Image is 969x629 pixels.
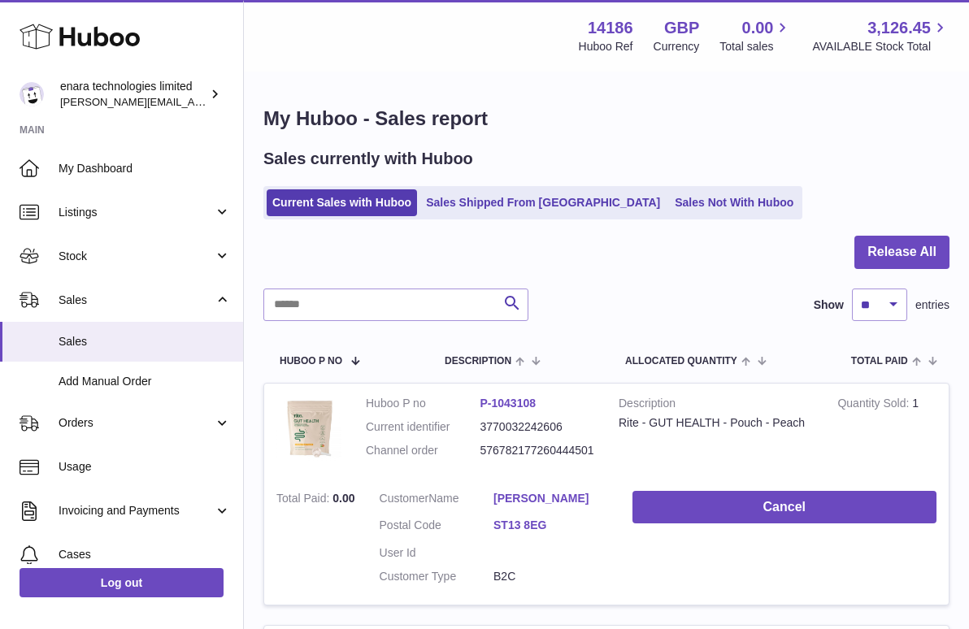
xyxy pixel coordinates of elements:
span: Listings [59,205,214,220]
strong: Description [619,396,813,415]
strong: Total Paid [276,492,332,509]
dd: B2C [493,569,608,584]
button: Release All [854,236,949,269]
h2: Sales currently with Huboo [263,148,473,170]
span: Huboo P no [280,356,342,367]
label: Show [814,297,844,313]
span: AVAILABLE Stock Total [812,39,949,54]
a: Sales Shipped From [GEOGRAPHIC_DATA] [420,189,666,216]
button: Cancel [632,491,936,524]
dt: Name [380,491,494,510]
a: 3,126.45 AVAILABLE Stock Total [812,17,949,54]
span: Stock [59,249,214,264]
strong: 14186 [588,17,633,39]
span: My Dashboard [59,161,231,176]
span: Orders [59,415,214,431]
dt: Huboo P no [366,396,480,411]
dt: User Id [380,545,494,561]
span: 3,126.45 [867,17,931,39]
div: Huboo Ref [579,39,633,54]
span: Customer [380,492,429,505]
span: Cases [59,547,231,562]
span: Add Manual Order [59,374,231,389]
dt: Customer Type [380,569,494,584]
span: Invoicing and Payments [59,503,214,518]
span: [PERSON_NAME][EMAIL_ADDRESS][DOMAIN_NAME] [60,95,326,108]
span: Sales [59,293,214,308]
a: ST13 8EG [493,518,608,533]
a: 0.00 Total sales [719,17,792,54]
a: Sales Not With Huboo [669,189,799,216]
span: entries [915,297,949,313]
a: Current Sales with Huboo [267,189,417,216]
span: ALLOCATED Quantity [625,356,737,367]
dd: 576782177260444501 [480,443,595,458]
a: Log out [20,568,224,597]
span: 0.00 [742,17,774,39]
td: 1 [825,384,949,479]
span: Total paid [851,356,908,367]
dt: Current identifier [366,419,480,435]
dt: Postal Code [380,518,494,537]
div: Currency [654,39,700,54]
strong: Quantity Sold [837,397,912,414]
span: Description [445,356,511,367]
a: P-1043108 [480,397,537,410]
span: Total sales [719,39,792,54]
span: 0.00 [332,492,354,505]
h1: My Huboo - Sales report [263,106,949,132]
strong: GBP [664,17,699,39]
span: Sales [59,334,231,349]
div: enara technologies limited [60,79,206,110]
img: 1746002382.jpg [276,396,341,461]
a: [PERSON_NAME] [493,491,608,506]
div: Rite - GUT HEALTH - Pouch - Peach [619,415,813,431]
dd: 3770032242606 [480,419,595,435]
span: Usage [59,459,231,475]
dt: Channel order [366,443,480,458]
img: Dee@enara.co [20,82,44,106]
